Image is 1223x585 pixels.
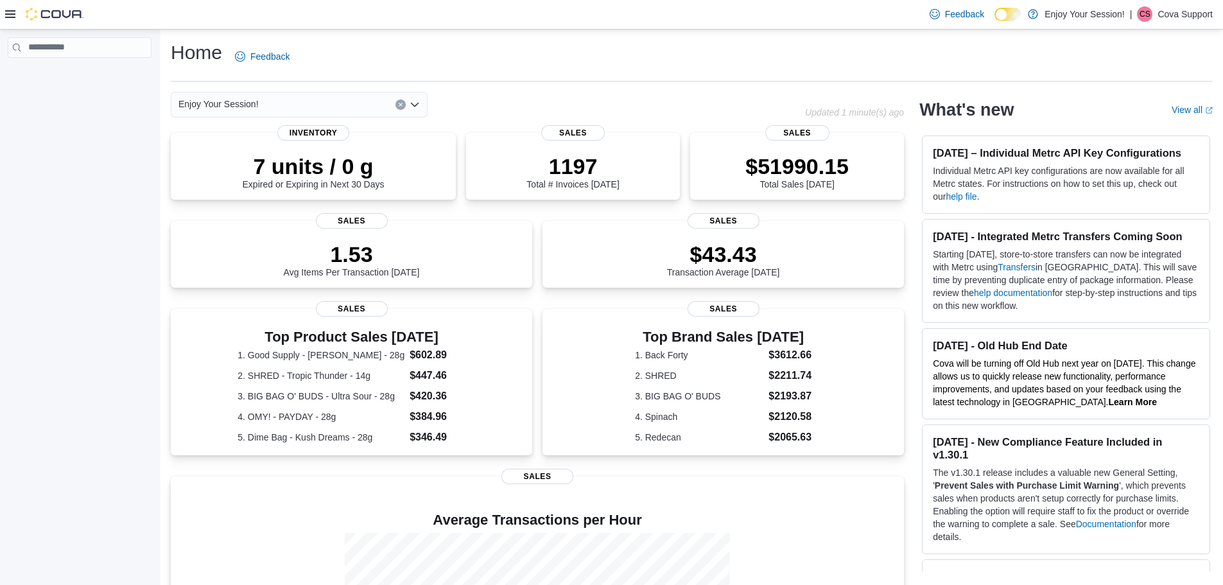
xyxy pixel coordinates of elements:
div: Total Sales [DATE] [745,153,849,189]
h3: [DATE] - Integrated Metrc Transfers Coming Soon [933,230,1199,243]
p: 1197 [526,153,619,179]
img: Cova [26,8,83,21]
dd: $447.46 [410,368,465,383]
a: Feedback [924,1,989,27]
span: Sales [316,213,388,229]
dd: $2065.63 [768,430,811,445]
button: Open list of options [410,100,420,110]
a: Feedback [230,44,295,69]
dt: 3. BIG BAG O' BUDS - Ultra Sour - 28g [238,390,404,403]
dt: 4. Spinach [635,410,763,423]
dt: 4. OMY! - PAYDAY - 28g [238,410,404,423]
dd: $2120.58 [768,409,811,424]
dd: $420.36 [410,389,465,404]
h1: Home [171,40,222,65]
dt: 5. Redecan [635,431,763,444]
dt: 3. BIG BAG O' BUDS [635,390,763,403]
h2: What's new [919,100,1014,120]
p: The v1.30.1 release includes a valuable new General Setting, ' ', which prevents sales when produ... [933,466,1199,543]
h3: Top Product Sales [DATE] [238,329,465,345]
span: CS [1140,6,1150,22]
button: Clear input [395,100,406,110]
strong: Prevent Sales with Purchase Limit Warning [935,480,1119,491]
div: Transaction Average [DATE] [667,241,780,277]
p: 7 units / 0 g [243,153,385,179]
dd: $602.89 [410,347,465,363]
h3: [DATE] – Individual Metrc API Key Configurations [933,146,1199,159]
span: Sales [688,301,759,317]
dd: $346.49 [410,430,465,445]
div: Cova Support [1137,6,1152,22]
dt: 2. SHRED [635,369,763,382]
p: Starting [DATE], store-to-store transfers can now be integrated with Metrc using in [GEOGRAPHIC_D... [933,248,1199,312]
dd: $2193.87 [768,389,811,404]
span: Sales [541,125,605,141]
dt: 2. SHRED - Tropic Thunder - 14g [238,369,404,382]
span: Sales [316,301,388,317]
span: Sales [688,213,759,229]
span: Inventory [277,125,349,141]
a: help file [946,191,976,202]
p: | [1130,6,1132,22]
p: 1.53 [284,241,420,267]
p: Individual Metrc API key configurations are now available for all Metrc states. For instructions ... [933,164,1199,203]
a: Documentation [1076,519,1136,529]
p: $51990.15 [745,153,849,179]
p: Enjoy Your Session! [1045,6,1125,22]
h3: Top Brand Sales [DATE] [635,329,811,345]
a: View allExternal link [1172,105,1213,115]
span: Sales [765,125,829,141]
a: Transfers [998,262,1036,272]
svg: External link [1205,107,1213,114]
p: Cova Support [1158,6,1213,22]
div: Avg Items Per Transaction [DATE] [284,241,420,277]
span: Feedback [250,50,290,63]
nav: Complex example [8,60,152,91]
h4: Average Transactions per Hour [181,512,894,528]
span: Enjoy Your Session! [178,96,259,112]
div: Expired or Expiring in Next 30 Days [243,153,385,189]
span: Dark Mode [994,21,995,22]
a: help documentation [974,288,1052,298]
h3: [DATE] - New Compliance Feature Included in v1.30.1 [933,435,1199,461]
dt: 5. Dime Bag - Kush Dreams - 28g [238,431,404,444]
p: $43.43 [667,241,780,267]
dt: 1. Good Supply - [PERSON_NAME] - 28g [238,349,404,362]
dd: $2211.74 [768,368,811,383]
dd: $3612.66 [768,347,811,363]
h3: [DATE] - Old Hub End Date [933,339,1199,352]
input: Dark Mode [994,8,1021,21]
span: Sales [501,469,573,484]
p: Updated 1 minute(s) ago [805,107,904,118]
dd: $384.96 [410,409,465,424]
dt: 1. Back Forty [635,349,763,362]
span: Feedback [945,8,984,21]
a: Learn More [1109,397,1157,407]
span: Cova will be turning off Old Hub next year on [DATE]. This change allows us to quickly release ne... [933,358,1195,407]
div: Total # Invoices [DATE] [526,153,619,189]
